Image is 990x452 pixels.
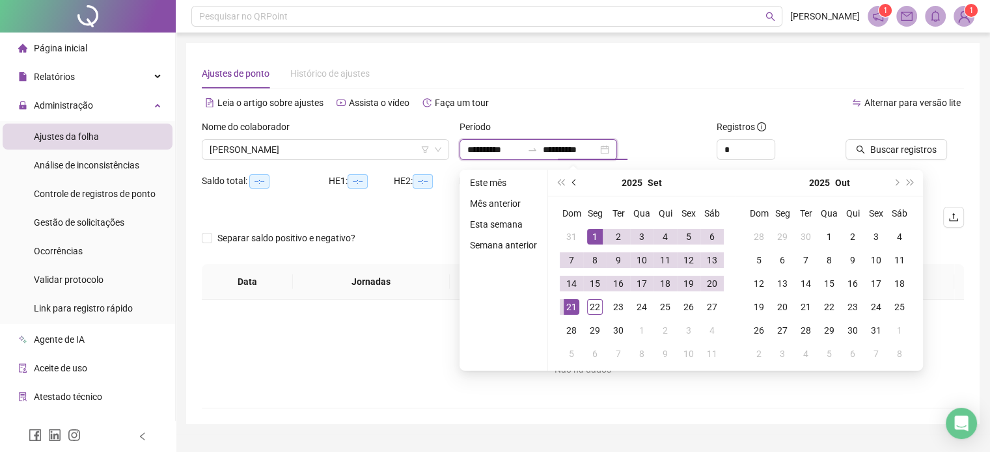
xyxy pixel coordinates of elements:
span: Assista o vídeo [349,98,409,108]
div: 3 [868,229,884,245]
td: 2025-09-10 [630,248,653,272]
div: 20 [704,276,720,291]
th: Dom [560,202,583,225]
span: swap [852,98,861,107]
div: 2 [657,323,673,338]
td: 2025-10-03 [677,319,700,342]
div: 5 [564,346,579,362]
td: 2025-11-05 [818,342,841,366]
div: 5 [751,252,767,268]
button: year panel [809,170,830,196]
td: 2025-10-01 [630,319,653,342]
div: 2 [751,346,767,362]
div: 3 [681,323,696,338]
span: youtube [337,98,346,107]
td: 2025-10-12 [747,272,771,295]
td: 2025-09-18 [653,272,677,295]
div: 30 [611,323,626,338]
span: audit [18,364,27,373]
div: 24 [868,299,884,315]
span: Página inicial [34,43,87,53]
div: 22 [821,299,837,315]
div: 2 [845,229,860,245]
div: 3 [634,229,650,245]
span: bell [929,10,941,22]
th: Data [202,264,293,300]
div: 7 [564,252,579,268]
td: 2025-10-26 [747,319,771,342]
div: 10 [634,252,650,268]
td: 2025-11-04 [794,342,818,366]
td: 2025-10-25 [888,295,911,319]
div: 17 [868,276,884,291]
div: 12 [751,276,767,291]
div: 15 [821,276,837,291]
span: 1 [883,6,888,15]
th: Sex [677,202,700,225]
th: Sáb [888,202,911,225]
td: 2025-11-03 [771,342,794,366]
div: 19 [681,276,696,291]
td: 2025-10-09 [653,342,677,366]
label: Período [460,120,499,134]
div: 16 [845,276,860,291]
span: NATALIA BRISA ALVES DE SOUZA BARBOSA [210,140,441,159]
div: 31 [564,229,579,245]
div: 5 [681,229,696,245]
div: 28 [798,323,814,338]
li: Mês anterior [465,196,542,211]
span: --:-- [413,174,433,189]
div: 23 [611,299,626,315]
td: 2025-09-09 [607,248,630,272]
div: 8 [587,252,603,268]
span: filter [421,146,429,153]
span: Alternar para versão lite [864,98,961,108]
td: 2025-09-05 [677,225,700,248]
td: 2025-10-31 [864,319,888,342]
span: instagram [68,429,81,442]
div: 21 [564,299,579,315]
td: 2025-10-27 [771,319,794,342]
td: 2025-09-03 [630,225,653,248]
td: 2025-09-29 [583,319,607,342]
td: 2025-09-11 [653,248,677,272]
span: Atestado técnico [34,392,102,402]
span: info-circle [757,122,766,131]
td: 2025-10-21 [794,295,818,319]
td: 2025-10-15 [818,272,841,295]
span: Buscar registros [870,142,937,157]
div: 26 [681,299,696,315]
td: 2025-11-06 [841,342,864,366]
span: Gestão de solicitações [34,217,124,228]
td: 2025-10-30 [841,319,864,342]
li: Esta semana [465,217,542,232]
div: HE 2: [394,174,459,189]
div: 28 [751,229,767,245]
span: --:-- [348,174,368,189]
div: 1 [587,229,603,245]
div: 18 [657,276,673,291]
span: facebook [29,429,42,442]
td: 2025-09-30 [607,319,630,342]
td: 2025-10-06 [583,342,607,366]
div: 22 [587,299,603,315]
span: file-text [205,98,214,107]
td: 2025-10-29 [818,319,841,342]
div: 4 [892,229,907,245]
div: 25 [657,299,673,315]
div: 7 [868,346,884,362]
span: search [765,12,775,21]
button: prev-year [568,170,582,196]
th: Ter [794,202,818,225]
span: swap-right [527,144,538,155]
th: Qua [818,202,841,225]
td: 2025-09-20 [700,272,724,295]
span: Ocorrências [34,246,83,256]
th: Jornadas [293,264,450,300]
div: Não há dados [217,362,948,377]
td: 2025-10-22 [818,295,841,319]
button: year panel [622,170,642,196]
span: Relatórios [34,72,75,82]
span: notification [872,10,884,22]
td: 2025-10-13 [771,272,794,295]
